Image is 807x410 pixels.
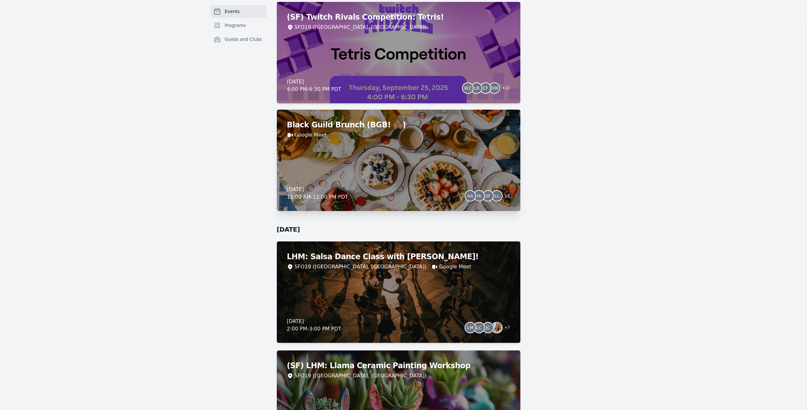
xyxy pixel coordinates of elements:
[476,325,482,330] span: LC
[211,5,267,56] nav: Sidebar
[485,194,491,198] span: SF
[501,192,510,201] span: + 2
[439,263,471,271] a: Google Meet
[287,78,342,93] div: [DATE] 4:00 PM - 6:30 PM PDT
[287,120,510,130] h2: Black Guild Brunch (BGB! 🙌🏾)
[483,86,488,90] span: CF
[225,22,246,29] span: Programs
[477,194,481,198] span: IA
[225,8,240,15] span: Events
[295,372,426,380] div: SFO19 ([GEOGRAPHIC_DATA], [GEOGRAPHIC_DATA])
[464,86,471,90] span: WZ
[295,131,327,139] a: Google Meet
[295,263,426,271] div: SFO19 ([GEOGRAPHIC_DATA], [GEOGRAPHIC_DATA])
[287,317,342,333] div: [DATE] 2:00 PM - 3:00 PM PDT
[277,110,520,211] a: Black Guild Brunch (BGB! 🙌🏾)Google Meet[DATE]11:00 AM-12:00 PM PDTAAIASFLL+2
[277,2,520,103] a: (SF) Twitch Rivals Competition: Tetris!SFO19 ([GEOGRAPHIC_DATA], [GEOGRAPHIC_DATA])[DATE]4:00 PM-...
[211,19,267,32] a: Programs
[277,241,520,343] a: LHM: Salsa Dance Class with [PERSON_NAME]!SFO19 ([GEOGRAPHIC_DATA], [GEOGRAPHIC_DATA])Google Meet...
[295,23,426,31] div: SFO19 ([GEOGRAPHIC_DATA], [GEOGRAPHIC_DATA])
[498,84,510,93] span: + 22
[467,194,473,198] span: AA
[287,12,510,22] h2: (SF) Twitch Rivals Competition: Tetris!
[225,36,262,42] span: Guilds and Clubs
[474,86,479,90] span: LB
[287,361,510,371] h2: (SF) LHM: Llama Ceramic Painting Workshop
[211,33,267,46] a: Guilds and Clubs
[486,325,490,330] span: JC
[287,252,510,262] h2: LHM: Salsa Dance Class with [PERSON_NAME]!
[277,225,520,234] h2: [DATE]
[211,5,267,18] a: Events
[491,86,498,90] span: DW
[287,186,348,201] div: [DATE] 11:00 AM - 12:00 PM PDT
[467,325,473,330] span: LM
[494,194,499,198] span: LL
[501,324,510,333] span: + 7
